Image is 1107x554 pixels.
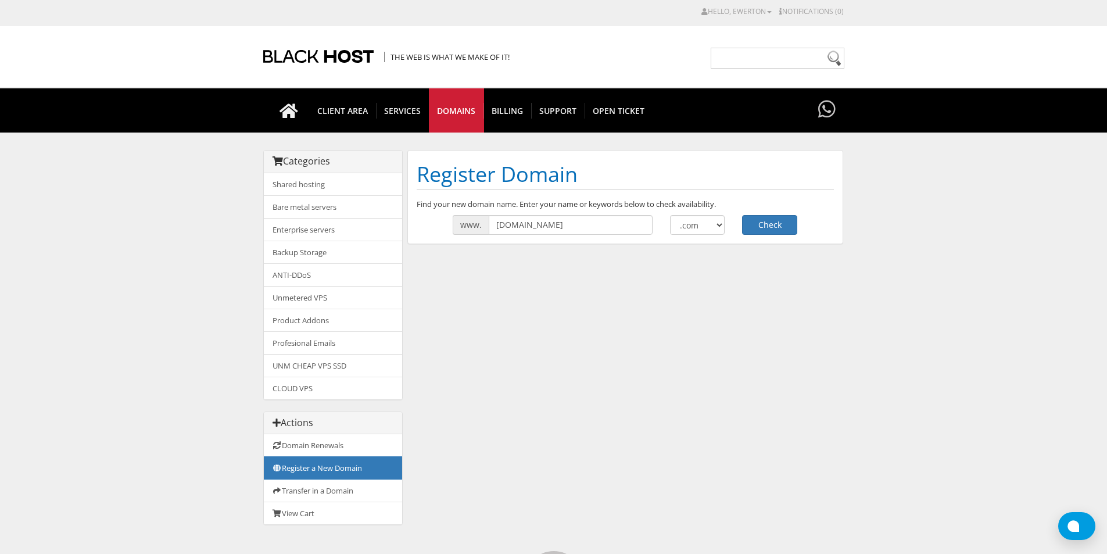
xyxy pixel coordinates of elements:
[264,241,402,264] a: Backup Storage
[264,434,402,457] a: Domain Renewals
[701,6,772,16] a: Hello, Ewerton
[483,88,532,133] a: Billing
[585,88,653,133] a: Open Ticket
[273,156,393,167] h3: Categories
[264,331,402,355] a: Profesional Emails
[376,88,429,133] a: SERVICES
[1058,512,1095,540] button: Open chat window
[585,103,653,119] span: Open Ticket
[779,6,844,16] a: Notifications (0)
[264,456,402,480] a: Register a New Domain
[264,218,402,241] a: Enterprise servers
[417,199,834,209] p: Find your new domain name. Enter your name or keywords below to check availability.
[429,88,484,133] a: Domains
[309,88,377,133] a: CLIENT AREA
[264,309,402,332] a: Product Addons
[264,502,402,524] a: View Cart
[309,103,377,119] span: CLIENT AREA
[742,215,797,235] button: Check
[264,479,402,502] a: Transfer in a Domain
[264,377,402,399] a: CLOUD VPS
[531,88,585,133] a: Support
[531,103,585,119] span: Support
[264,173,402,196] a: Shared hosting
[384,52,510,62] span: The Web is what we make of it!
[264,286,402,309] a: Unmetered VPS
[815,88,839,131] a: Have questions?
[273,418,393,428] h3: Actions
[264,195,402,219] a: Bare metal servers
[429,103,484,119] span: Domains
[483,103,532,119] span: Billing
[453,215,489,235] span: www.
[376,103,429,119] span: SERVICES
[264,354,402,377] a: UNM CHEAP VPS SSD
[417,159,834,190] h1: Register Domain
[268,88,310,133] a: Go to homepage
[264,263,402,287] a: ANTI-DDoS
[711,48,844,69] input: Need help?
